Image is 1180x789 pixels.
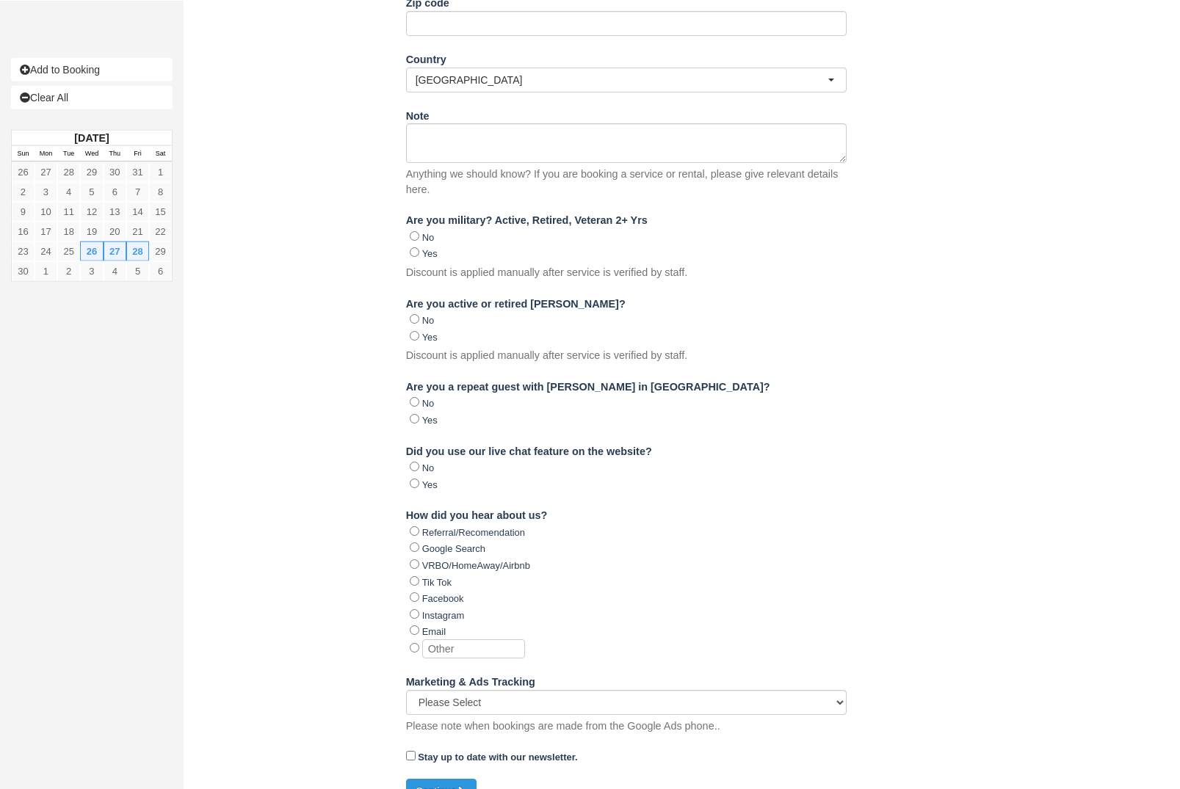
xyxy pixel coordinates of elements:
[35,145,57,161] th: Mon
[406,718,720,733] p: Please note when bookings are made from the Google Ads phone..
[406,502,548,523] label: How did you hear about us?
[406,103,430,123] label: Note
[406,291,626,311] label: Are you active or retired [PERSON_NAME]?
[422,542,485,553] label: Google Search
[406,347,688,363] p: Discount is applied manually after service is verified by staff.
[104,261,126,280] a: 4
[104,181,126,201] a: 6
[418,751,577,762] strong: Stay up to date with our newsletter.
[57,145,80,161] th: Tue
[422,247,438,258] label: Yes
[57,201,80,221] a: 11
[35,181,57,201] a: 3
[422,526,525,537] label: Referral/Recomendation
[422,625,446,636] label: Email
[80,181,103,201] a: 5
[57,261,80,280] a: 2
[422,479,438,490] label: Yes
[422,314,435,325] label: No
[422,609,465,620] label: Instagram
[422,559,530,570] label: VRBO/HomeAway/Airbnb
[80,145,103,161] th: Wed
[149,261,172,280] a: 6
[35,261,57,280] a: 1
[12,181,35,201] a: 2
[149,181,172,201] a: 8
[80,261,103,280] a: 3
[126,221,149,241] a: 21
[406,374,770,394] label: Are you a repeat guest with [PERSON_NAME] in [GEOGRAPHIC_DATA]?
[422,414,438,425] label: Yes
[104,241,126,261] a: 27
[35,161,57,181] a: 27
[12,201,35,221] a: 9
[416,72,828,87] span: [GEOGRAPHIC_DATA]
[80,221,103,241] a: 19
[104,161,126,181] a: 30
[422,576,452,587] label: Tik Tok
[406,689,847,714] select: Please Select
[126,145,149,161] th: Fri
[406,46,446,67] label: Country
[406,750,416,760] input: Stay up to date with our newsletter.
[57,161,80,181] a: 28
[11,57,173,81] a: Add to Booking
[74,131,109,143] strong: [DATE]
[422,397,435,408] label: No
[57,181,80,201] a: 4
[149,201,172,221] a: 15
[149,241,172,261] a: 29
[149,221,172,241] a: 22
[422,331,438,342] label: Yes
[406,166,847,196] p: Anything we should know? If you are booking a service or rental, please give relevant details here.
[104,201,126,221] a: 13
[57,221,80,241] a: 18
[126,241,149,261] a: 28
[406,669,535,689] label: Marketing & Ads Tracking
[11,85,173,109] a: Clear All
[406,438,652,459] label: Did you use our live chat feature on the website?
[422,639,525,658] input: Other
[126,181,149,201] a: 7
[12,261,35,280] a: 30
[406,207,648,228] label: Are you military? Active, Retired, Veteran 2+ Yrs
[422,462,435,473] label: No
[35,221,57,241] a: 17
[80,161,103,181] a: 29
[406,264,688,280] p: Discount is applied manually after service is verified by staff.
[80,241,103,261] a: 26
[104,221,126,241] a: 20
[35,241,57,261] a: 24
[12,241,35,261] a: 23
[80,201,103,221] a: 12
[422,592,464,603] label: Facebook
[12,221,35,241] a: 16
[12,161,35,181] a: 26
[149,161,172,181] a: 1
[57,241,80,261] a: 25
[104,145,126,161] th: Thu
[406,67,847,92] button: [GEOGRAPHIC_DATA]
[12,145,35,161] th: Sun
[126,261,149,280] a: 5
[126,201,149,221] a: 14
[35,201,57,221] a: 10
[149,145,172,161] th: Sat
[422,231,435,242] label: No
[126,161,149,181] a: 31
